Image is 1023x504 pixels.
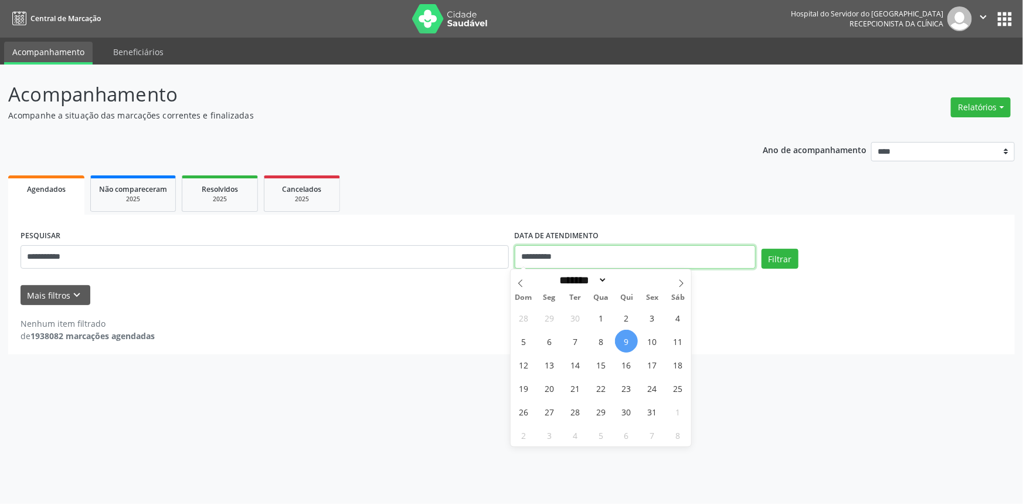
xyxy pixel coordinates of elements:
[614,294,640,302] span: Qui
[21,285,90,306] button: Mais filtroskeyboard_arrow_down
[589,306,612,329] span: Outubro 1, 2025
[99,195,167,204] div: 2025
[71,289,84,302] i: keyboard_arrow_down
[607,274,646,286] input: Year
[538,330,560,353] span: Outubro 6, 2025
[27,184,66,194] span: Agendados
[21,227,60,245] label: PESQUISAR
[849,19,943,29] span: Recepcionista da clínica
[589,400,612,423] span: Outubro 29, 2025
[563,330,586,353] span: Outubro 7, 2025
[30,330,155,341] strong: 1938082 marcações agendadas
[512,400,535,423] span: Outubro 26, 2025
[947,6,972,31] img: img
[641,330,664,353] span: Outubro 10, 2025
[641,306,664,329] span: Outubro 3, 2025
[615,377,638,400] span: Outubro 23, 2025
[615,330,638,353] span: Outubro 9, 2025
[667,330,689,353] span: Outubro 11, 2025
[563,306,586,329] span: Setembro 30, 2025
[563,424,586,447] span: Novembro 4, 2025
[951,97,1011,117] button: Relatórios
[538,400,560,423] span: Outubro 27, 2025
[283,184,322,194] span: Cancelados
[538,353,560,376] span: Outubro 13, 2025
[615,306,638,329] span: Outubro 2, 2025
[665,294,691,302] span: Sáb
[512,377,535,400] span: Outubro 19, 2025
[589,330,612,353] span: Outubro 8, 2025
[21,330,155,342] div: de
[556,274,607,286] select: Month
[191,195,249,204] div: 2025
[563,377,586,400] span: Outubro 21, 2025
[589,353,612,376] span: Outubro 15, 2025
[8,109,713,121] p: Acompanhe a situação das marcações correntes e finalizadas
[615,424,638,447] span: Novembro 6, 2025
[563,353,586,376] span: Outubro 14, 2025
[536,294,562,302] span: Seg
[994,9,1015,29] button: apps
[762,249,798,269] button: Filtrar
[538,306,560,329] span: Setembro 29, 2025
[21,317,155,330] div: Nenhum item filtrado
[667,424,689,447] span: Novembro 8, 2025
[105,42,172,62] a: Beneficiários
[667,306,689,329] span: Outubro 4, 2025
[791,9,943,19] div: Hospital do Servidor do [GEOGRAPHIC_DATA]
[562,294,588,302] span: Ter
[512,353,535,376] span: Outubro 12, 2025
[588,294,614,302] span: Qua
[641,400,664,423] span: Outubro 31, 2025
[615,353,638,376] span: Outubro 16, 2025
[667,400,689,423] span: Novembro 1, 2025
[273,195,331,204] div: 2025
[667,377,689,400] span: Outubro 25, 2025
[640,294,665,302] span: Sex
[512,424,535,447] span: Novembro 2, 2025
[641,424,664,447] span: Novembro 7, 2025
[8,80,713,109] p: Acompanhamento
[515,227,599,245] label: DATA DE ATENDIMENTO
[511,294,536,302] span: Dom
[589,377,612,400] span: Outubro 22, 2025
[972,6,994,31] button: 
[512,306,535,329] span: Setembro 28, 2025
[563,400,586,423] span: Outubro 28, 2025
[30,13,101,23] span: Central de Marcação
[641,377,664,400] span: Outubro 24, 2025
[977,11,990,23] i: 
[538,377,560,400] span: Outubro 20, 2025
[8,9,101,28] a: Central de Marcação
[512,330,535,353] span: Outubro 5, 2025
[202,184,238,194] span: Resolvidos
[4,42,93,65] a: Acompanhamento
[667,353,689,376] span: Outubro 18, 2025
[763,142,867,157] p: Ano de acompanhamento
[641,353,664,376] span: Outubro 17, 2025
[538,424,560,447] span: Novembro 3, 2025
[99,184,167,194] span: Não compareceram
[615,400,638,423] span: Outubro 30, 2025
[589,424,612,447] span: Novembro 5, 2025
